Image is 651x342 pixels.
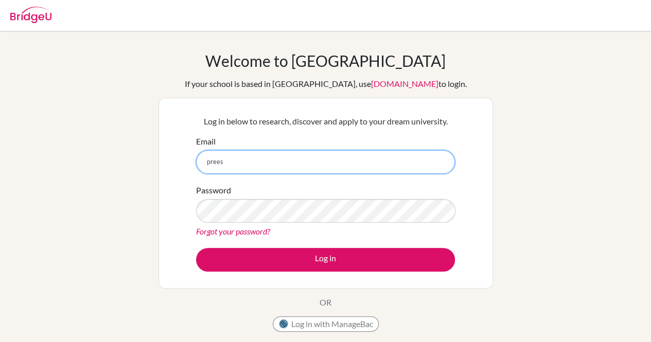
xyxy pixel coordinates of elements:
[320,296,331,309] p: OR
[196,115,455,128] p: Log in below to research, discover and apply to your dream university.
[196,226,270,236] a: Forgot your password?
[371,79,438,88] a: [DOMAIN_NAME]
[196,184,231,196] label: Password
[196,248,455,272] button: Log in
[205,51,446,70] h1: Welcome to [GEOGRAPHIC_DATA]
[185,78,467,90] div: If your school is based in [GEOGRAPHIC_DATA], use to login.
[10,7,51,23] img: Bridge-U
[196,135,216,148] label: Email
[273,316,379,332] button: Log in with ManageBac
